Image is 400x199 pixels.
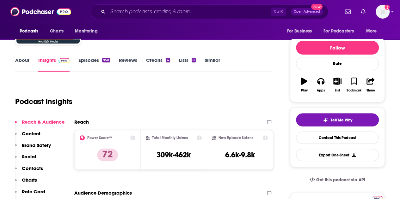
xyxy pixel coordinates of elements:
div: Apps [317,89,325,92]
h2: Audience Demographics [74,190,132,196]
img: tell me why sparkle [323,118,328,123]
span: Monitoring [75,27,97,36]
button: Reach & Audience [15,119,65,131]
button: Export One-Sheet [296,149,379,161]
button: Content [15,131,40,142]
a: Show notifications dropdown [358,6,368,17]
a: Get this podcast via API [305,172,370,188]
span: Ctrl K [271,8,286,16]
p: Reach & Audience [22,119,65,125]
input: Search podcasts, credits, & more... [108,7,271,17]
h2: Reach [74,119,89,125]
div: List [335,89,340,92]
img: Podchaser - Follow, Share and Rate Podcasts [10,6,71,18]
div: 950 [102,58,110,62]
a: Reviews [119,57,137,72]
span: For Podcasters [323,27,354,36]
button: open menu [15,25,46,37]
a: Episodes950 [78,57,110,72]
button: open menu [71,25,106,37]
img: User Profile [376,5,390,19]
svg: Add a profile image [385,5,390,10]
button: Bookmark [346,73,362,96]
a: About [15,57,29,72]
div: Rate [296,57,379,70]
a: Credits4 [146,57,170,72]
span: For Business [287,27,312,36]
p: Contacts [22,165,43,171]
span: Tell Me Why [330,118,352,123]
span: More [366,27,377,36]
a: Charts [46,25,67,37]
a: InsightsPodchaser Pro [38,57,70,72]
p: Charts [22,177,37,183]
button: Brand Safety [15,142,51,154]
p: Content [22,131,40,137]
button: open menu [362,25,385,37]
span: Logged in as COliver [376,5,390,19]
button: Show profile menu [376,5,390,19]
button: Contacts [15,165,43,177]
p: Brand Safety [22,142,51,148]
a: Show notifications dropdown [342,6,353,17]
a: Lists8 [179,57,196,72]
div: Bookmark [347,89,361,92]
div: 4 [166,58,170,62]
button: List [329,73,346,96]
h3: 6.6k-9.8k [225,150,255,160]
div: Play [301,89,308,92]
span: Get this podcast via API [316,177,365,183]
a: Contact This Podcast [296,132,379,144]
button: Play [296,73,312,96]
button: open menu [319,25,363,37]
div: 8 [192,58,196,62]
h1: Podcast Insights [15,97,72,106]
div: Search podcasts, credits, & more... [90,4,328,19]
button: Follow [296,41,379,55]
a: Similar [205,57,220,72]
button: Charts [15,177,37,189]
button: open menu [282,25,320,37]
span: Charts [50,27,64,36]
button: Share [362,73,379,96]
h2: New Episode Listens [218,136,253,140]
div: Share [366,89,375,92]
p: 72 [97,149,118,161]
h2: Total Monthly Listens [152,136,188,140]
span: Open Advanced [294,10,320,13]
button: Apps [312,73,329,96]
button: Open AdvancedNew [291,8,323,15]
button: Social [15,154,36,165]
span: Podcasts [20,27,38,36]
h3: 309k-462k [157,150,191,160]
h2: Power Score™ [87,136,112,140]
span: New [311,4,323,10]
p: Social [22,154,36,160]
img: Podchaser Pro [58,58,70,63]
button: tell me why sparkleTell Me Why [296,113,379,126]
p: Rate Card [22,189,45,195]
